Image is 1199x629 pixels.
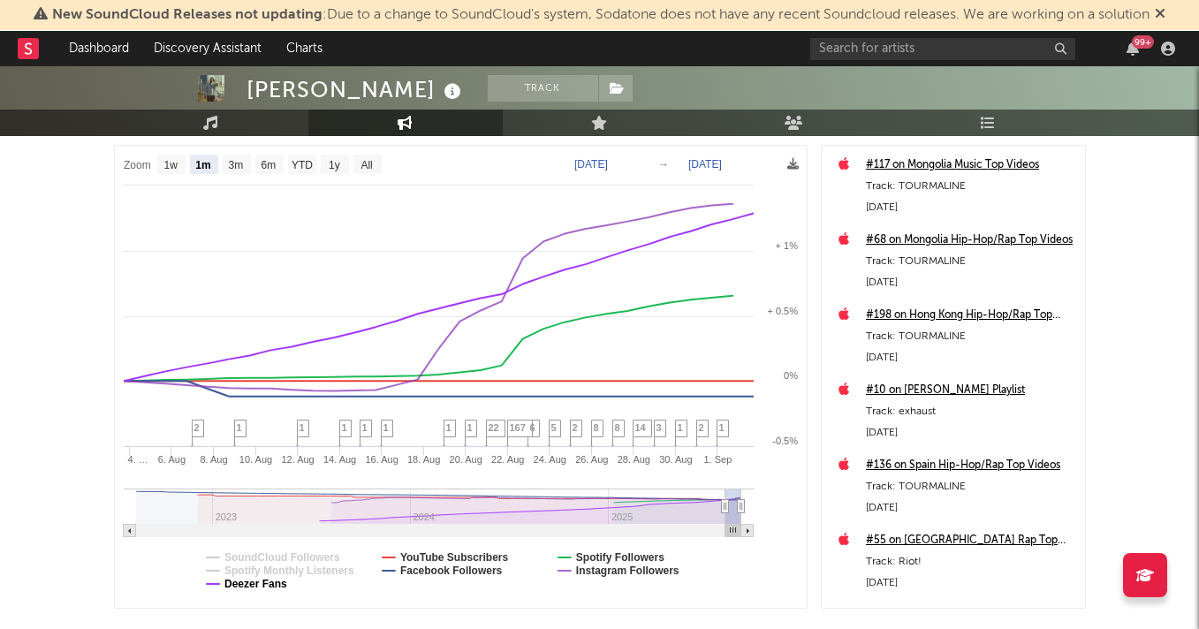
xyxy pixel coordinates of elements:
span: 2 [699,422,704,433]
a: #198 on Hong Kong Hip-Hop/Rap Top Videos [866,305,1076,326]
text: 4. … [127,454,148,465]
text: YouTube Subscribers [399,551,508,564]
span: 2 [194,422,200,433]
text: 12. Aug [281,454,314,465]
span: : Due to a change to SoundCloud's system, Sodatone does not have any recent Soundcloud releases. ... [52,8,1150,22]
div: Track: Riot! [866,551,1076,572]
div: [PERSON_NAME] [247,75,466,104]
a: #55 on [GEOGRAPHIC_DATA] Rap Top 200 [866,530,1076,551]
text: 0% [784,370,798,381]
span: 1 [467,422,473,433]
span: 1 [300,422,305,433]
text: 1w [163,159,178,171]
span: 1 [678,422,683,433]
div: [DATE] [866,572,1076,594]
a: Discovery Assistant [141,31,274,66]
text: Spotify Followers [575,551,664,564]
span: 1 [362,422,368,433]
span: 3 [656,422,662,433]
text: 6. Aug [157,454,185,465]
text: 20. Aug [449,454,482,465]
text: → [658,158,669,171]
text: 1m [195,159,210,171]
span: 1 [342,422,347,433]
text: 22. Aug [491,454,524,465]
text: 1y [329,159,340,171]
text: All [360,159,372,171]
span: 1 [446,422,452,433]
div: [DATE] [866,497,1076,519]
a: #79 on Canada Rap Top 200 [866,605,1076,626]
text: 6m [261,159,276,171]
div: Track: TOURMALINE [866,251,1076,272]
a: #117 on Mongolia Music Top Videos [866,155,1076,176]
text: [DATE] [688,158,722,171]
span: 2 [573,422,578,433]
button: 99+ [1127,42,1139,56]
text: Zoom [124,159,151,171]
div: [DATE] [866,422,1076,443]
text: 3m [228,159,243,171]
span: 14 [635,422,646,433]
text: [DATE] [574,158,608,171]
span: 167 [510,422,526,433]
a: #68 on Mongolia Hip-Hop/Rap Top Videos [866,230,1076,251]
text: 10. Aug [239,454,271,465]
a: Charts [274,31,335,66]
span: Dismiss [1155,8,1165,22]
text: + 1% [775,240,798,251]
a: #136 on Spain Hip-Hop/Rap Top Videos [866,455,1076,476]
text: Deezer Fans [224,578,287,590]
a: Dashboard [57,31,141,66]
text: 24. Aug [533,454,565,465]
div: Track: TOURMALINE [866,326,1076,347]
text: Instagram Followers [575,565,679,577]
div: [DATE] [866,272,1076,293]
span: 6 [530,422,535,433]
span: 1 [237,422,242,433]
span: 5 [551,422,557,433]
span: 8 [594,422,599,433]
span: 1 [383,422,389,433]
div: Track: TOURMALINE [866,176,1076,197]
text: Spotify Monthly Listeners [224,565,354,577]
text: 28. Aug [617,454,649,465]
text: + 0.5% [767,306,798,316]
span: 1 [719,422,725,433]
input: Search for artists [810,38,1075,60]
text: 16. Aug [365,454,398,465]
text: 30. Aug [659,454,692,465]
text: 14. Aug [323,454,355,465]
text: SoundCloud Followers [224,551,340,564]
button: Track [488,75,598,102]
text: -0.5% [772,436,798,446]
span: 22 [489,422,499,433]
text: Facebook Followers [399,565,502,577]
text: 1. Sep [703,454,732,465]
text: YTD [291,159,312,171]
div: [DATE] [866,347,1076,368]
text: 18. Aug [407,454,440,465]
div: Track: exhaust [866,401,1076,422]
text: 8. Aug [200,454,227,465]
a: #10 on [PERSON_NAME] Playlist [866,380,1076,401]
div: [DATE] [866,197,1076,218]
div: 99 + [1132,35,1154,49]
text: 26. Aug [575,454,608,465]
span: New SoundCloud Releases not updating [52,8,323,22]
div: Track: TOURMALINE [866,476,1076,497]
span: 8 [615,422,620,433]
